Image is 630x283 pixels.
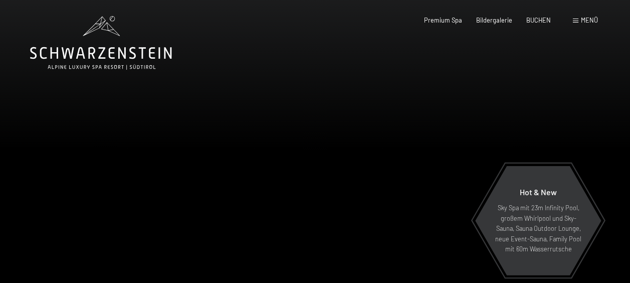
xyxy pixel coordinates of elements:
[581,16,598,24] span: Menü
[526,16,551,24] a: BUCHEN
[520,187,557,197] span: Hot & New
[476,16,512,24] a: Bildergalerie
[475,166,602,276] a: Hot & New Sky Spa mit 23m Infinity Pool, großem Whirlpool und Sky-Sauna, Sauna Outdoor Lounge, ne...
[424,16,462,24] a: Premium Spa
[495,203,582,254] p: Sky Spa mit 23m Infinity Pool, großem Whirlpool und Sky-Sauna, Sauna Outdoor Lounge, neue Event-S...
